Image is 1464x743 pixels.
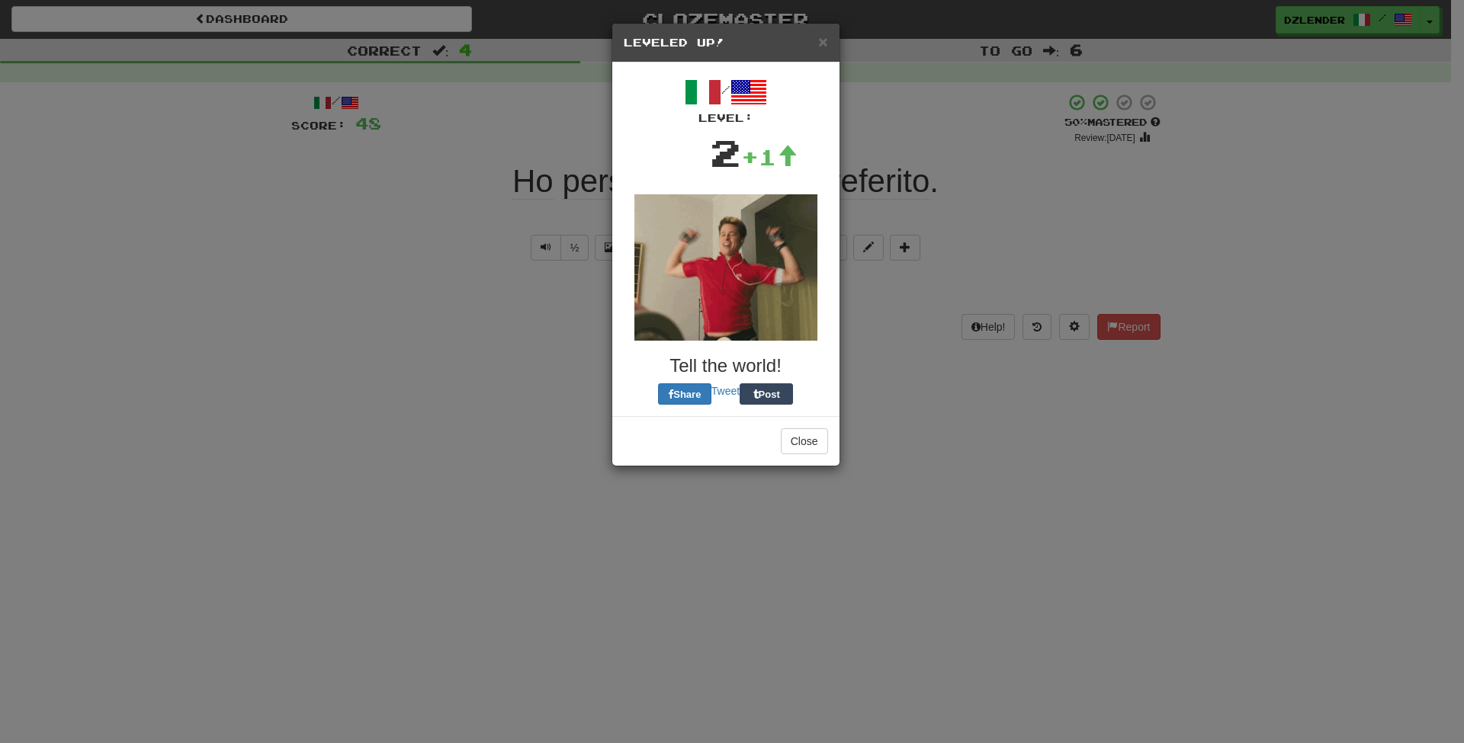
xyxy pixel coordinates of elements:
div: Level: [624,110,828,126]
a: Tweet [711,385,740,397]
button: Share [658,383,711,405]
button: Close [818,34,827,50]
div: / [624,74,828,126]
img: brad-pitt-eabb8484b0e72233b60fc33baaf1d28f9aa3c16dec737e05e85ed672bd245bc1.gif [634,194,817,341]
div: 2 [710,126,741,179]
button: Close [781,428,828,454]
h3: Tell the world! [624,356,828,376]
span: × [818,33,827,50]
button: Post [740,383,793,405]
h5: Leveled Up! [624,35,828,50]
div: +1 [741,142,798,172]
